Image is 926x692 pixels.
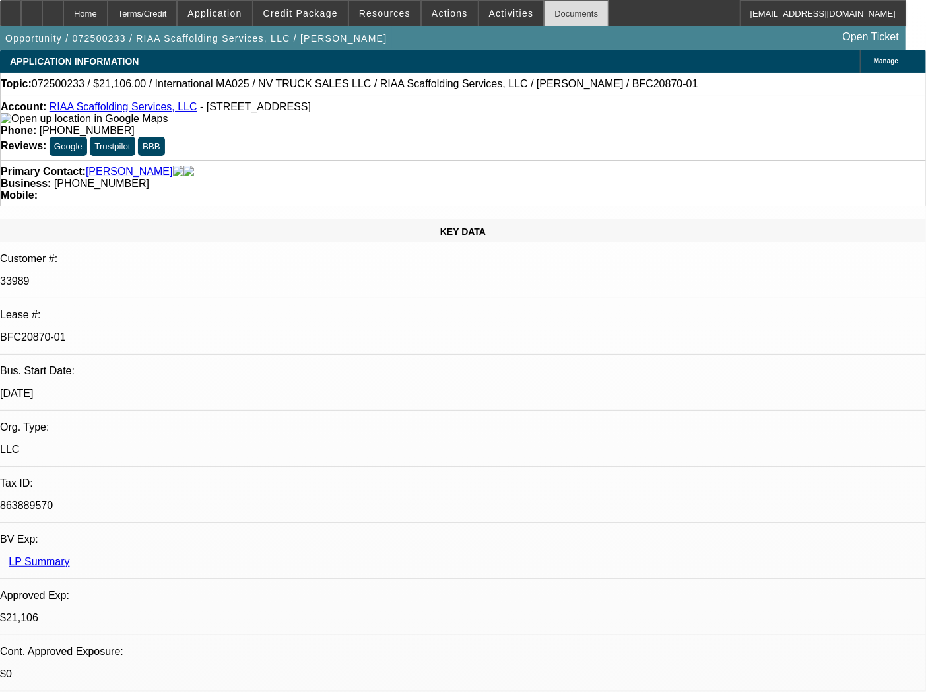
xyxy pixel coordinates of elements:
[349,1,420,26] button: Resources
[422,1,478,26] button: Actions
[263,8,338,18] span: Credit Package
[10,56,139,67] span: APPLICATION INFORMATION
[1,113,168,125] img: Open up location in Google Maps
[253,1,348,26] button: Credit Package
[1,190,38,201] strong: Mobile:
[187,8,242,18] span: Application
[1,166,86,178] strong: Primary Contact:
[32,78,698,90] span: 072500233 / $21,106.00 / International MA025 / NV TRUCK SALES LLC / RIAA Scaffolding Services, LL...
[838,26,904,48] a: Open Ticket
[1,101,46,112] strong: Account:
[173,166,183,178] img: facebook-icon.png
[1,140,46,151] strong: Reviews:
[479,1,544,26] button: Activities
[90,137,135,156] button: Trustpilot
[1,178,51,189] strong: Business:
[489,8,534,18] span: Activities
[54,178,149,189] span: [PHONE_NUMBER]
[138,137,165,156] button: BBB
[1,113,168,124] a: View Google Maps
[9,556,69,567] a: LP Summary
[50,137,87,156] button: Google
[40,125,135,136] span: [PHONE_NUMBER]
[874,57,898,65] span: Manage
[50,101,197,112] a: RIAA Scaffolding Services, LLC
[432,8,468,18] span: Actions
[440,226,486,237] span: KEY DATA
[1,125,36,136] strong: Phone:
[183,166,194,178] img: linkedin-icon.png
[86,166,173,178] a: [PERSON_NAME]
[200,101,311,112] span: - [STREET_ADDRESS]
[1,78,32,90] strong: Topic:
[5,33,387,44] span: Opportunity / 072500233 / RIAA Scaffolding Services, LLC / [PERSON_NAME]
[359,8,411,18] span: Resources
[178,1,251,26] button: Application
